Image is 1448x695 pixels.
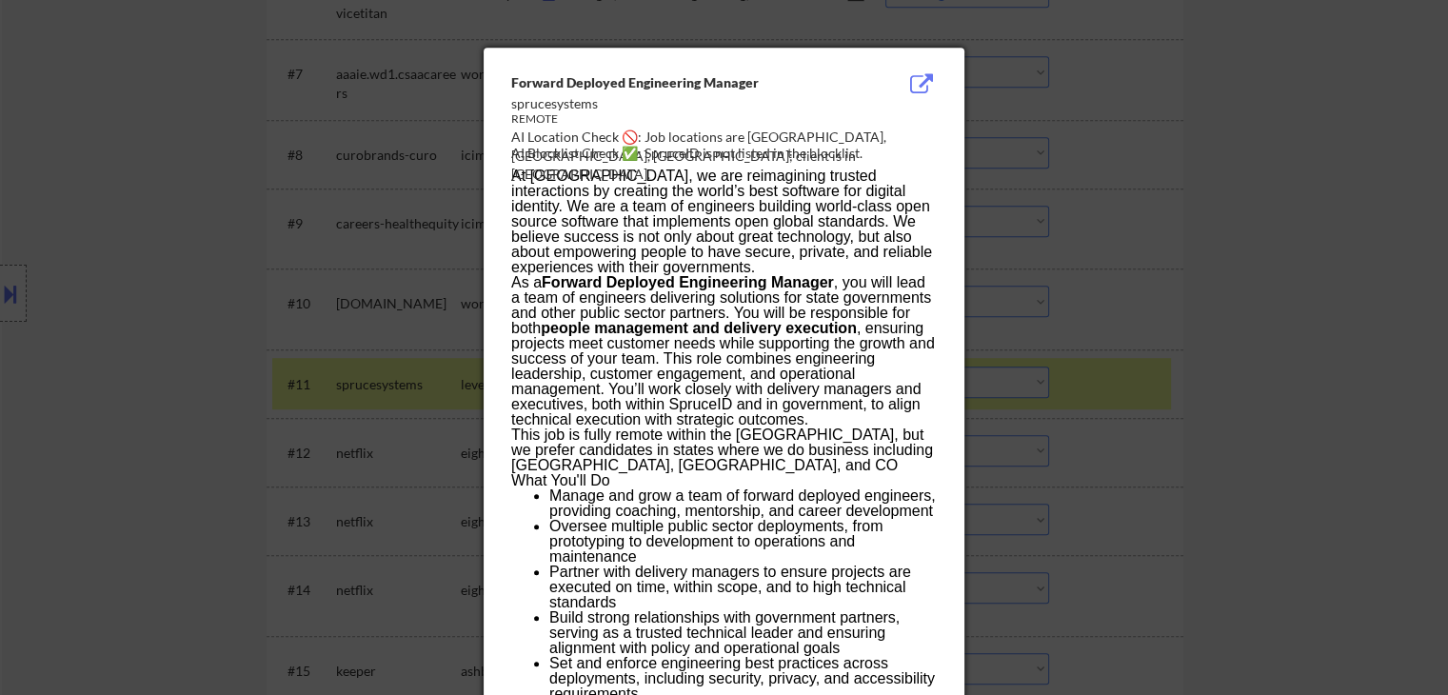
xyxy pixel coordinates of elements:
div: AI Blocklist Check ✅: SpruceID is not listed in the blocklist. [511,144,944,163]
div: sprucesystems [511,94,841,113]
div: This job is fully remote within the [GEOGRAPHIC_DATA], but we prefer candidates in states where w... [511,427,936,473]
li: Manage and grow a team of forward deployed engineers, providing coaching, mentorship, and career ... [549,488,936,519]
li: Oversee multiple public sector deployments, from prototyping to development to operations and mai... [549,519,936,565]
h3: What You'll Do [511,473,936,488]
div: REMOTE [511,111,841,128]
b: Forward Deployed Engineering Manager [542,274,834,290]
li: Build strong relationships with government partners, serving as a trusted technical leader and en... [549,610,936,656]
b: people management and delivery execution [541,320,857,336]
div: Forward Deployed Engineering Manager [511,73,841,92]
li: Partner with delivery managers to ensure projects are executed on time, within scope, and to high... [549,565,936,610]
div: At [GEOGRAPHIC_DATA], we are reimagining trusted interactions by creating the world’s best softwa... [511,169,936,275]
div: As a , you will lead a team of engineers delivering solutions for state governments and other pub... [511,275,936,427]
